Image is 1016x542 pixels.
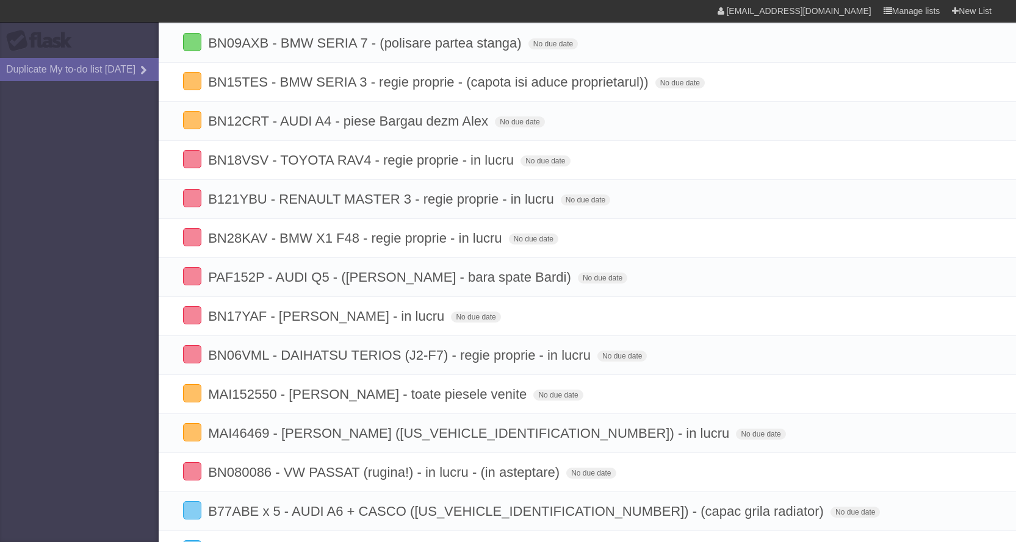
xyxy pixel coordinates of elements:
[830,507,880,518] span: No due date
[736,429,785,440] span: No due date
[597,351,647,362] span: No due date
[509,234,558,244] span: No due date
[208,504,827,519] span: B77ABE x 5 - AUDI A6 + CASCO ([US_VEHICLE_IDENTIFICATION_NUMBER]) - (capac grila radiator)
[528,38,578,49] span: No due date
[208,35,525,51] span: BN09AXB - BMW SERIA 7 - (polisare partea stanga)
[208,465,563,480] span: BN080086 - VW PASSAT (rugina!) - in lucru - (in asteptare)
[208,113,491,129] span: BN12CRT - AUDI A4 - piese Bargau dezm Alex
[183,423,201,441] label: Done
[561,194,610,205] span: No due date
[208,348,594,363] span: BN06VML - DAIHATSU TERIOS (J2-F7) - regie proprie - in lucru
[183,33,201,51] label: Done
[183,306,201,324] label: Done
[208,426,732,441] span: MAI46469 - [PERSON_NAME] ([US_VEHICLE_IDENTIFICATION_NUMBER]) - in lucru
[183,72,201,90] label: Done
[183,384,201,402] label: Done
[183,462,201,480] label: Done
[566,468,616,479] span: No due date
[208,74,651,90] span: BN15TES - BMW SERIA 3 - regie proprie - (capota isi aduce proprietarul))
[183,345,201,363] label: Done
[578,273,627,283] span: No due date
[183,267,201,285] label: Done
[183,501,201,519] label: Done
[183,189,201,207] label: Done
[521,155,570,166] span: No due date
[495,116,544,127] span: No due date
[6,30,79,52] div: Flask
[183,150,201,168] label: Done
[208,269,574,285] span: PAF152P - AUDI Q5 - ([PERSON_NAME] - bara spate Bardi)
[655,77,705,88] span: No due date
[208,152,517,168] span: BN18VSV - TOYOTA RAV4 - regie proprie - in lucru
[208,308,447,324] span: BN17YAF - [PERSON_NAME] - in lucru
[451,312,500,323] span: No due date
[183,111,201,129] label: Done
[208,191,557,207] span: B121YBU - RENAULT MASTER 3 - regie proprie - in lucru
[208,230,505,246] span: BN28KAV - BMW X1 F48 - regie proprie - in lucru
[208,387,530,402] span: MAI152550 - [PERSON_NAME] - toate piesele venite
[533,390,583,401] span: No due date
[183,228,201,246] label: Done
